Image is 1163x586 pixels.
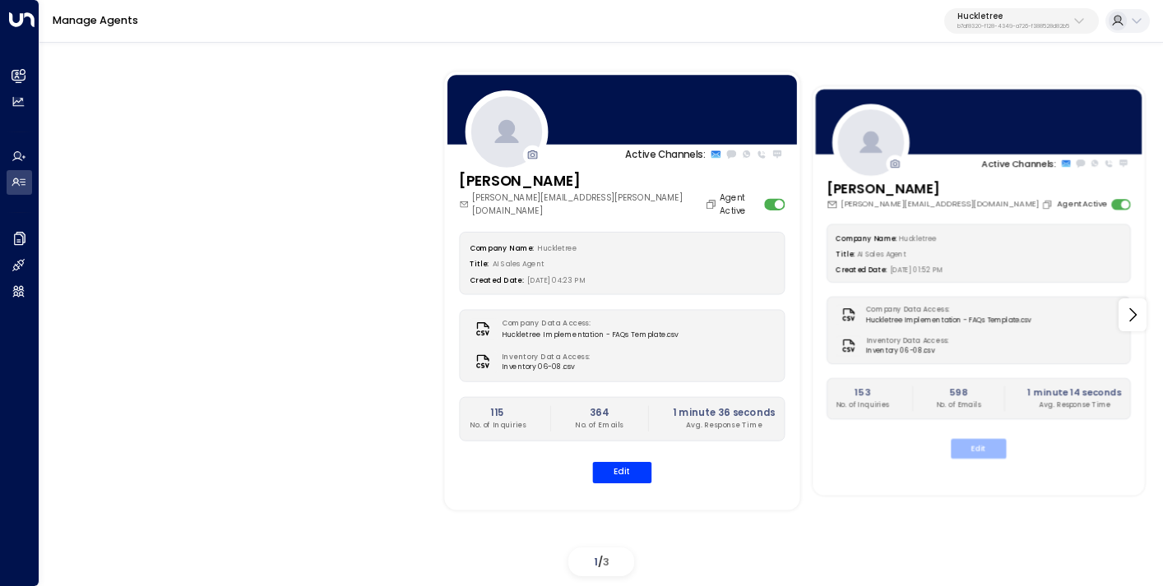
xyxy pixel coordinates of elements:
[470,420,526,431] p: No. of Inquiries
[568,547,634,576] div: /
[1027,399,1120,409] p: Avg. Response Time
[527,275,586,285] span: [DATE] 04:23 PM
[957,12,1069,21] p: Huckletree
[459,192,720,217] div: [PERSON_NAME][EMAIL_ADDRESS][PERSON_NAME][DOMAIN_NAME]
[935,399,980,409] p: No. of Emails
[625,147,705,161] p: Active Channels:
[836,234,896,243] label: Company Name:
[502,329,679,339] span: Huckletree Implementation - FAQs Template.csv
[944,8,1099,35] button: Huckletreeb7af8320-f128-4349-a726-f388528d82b5
[866,346,954,356] span: Inventory 06-08.csv
[827,178,1055,198] h3: [PERSON_NAME]
[836,250,854,259] label: Title:
[857,250,906,259] span: AI Sales Agent
[502,318,673,329] label: Company Data Access:
[459,171,720,192] h3: [PERSON_NAME]
[981,157,1056,170] p: Active Channels:
[899,234,936,243] span: Huckletree
[592,461,651,482] button: Edit
[673,406,775,420] h2: 1 minute 36 seconds
[575,420,623,431] p: No. of Emails
[935,386,980,399] h2: 598
[866,336,948,346] label: Inventory Data Access:
[890,265,943,274] span: [DATE] 01:52 PM
[957,23,1069,30] p: b7af8320-f128-4349-a726-f388528d82b5
[470,242,534,252] label: Company Name:
[836,399,888,409] p: No. of Inquiries
[827,199,1055,210] div: [PERSON_NAME][EMAIL_ADDRESS][DOMAIN_NAME]
[866,305,1026,315] label: Company Data Access:
[1027,386,1120,399] h2: 1 minute 14 seconds
[1041,199,1055,210] button: Copy
[502,352,590,362] label: Inventory Data Access:
[836,265,886,274] label: Created Date:
[470,275,524,285] label: Created Date:
[502,362,595,373] span: Inventory 06-08.csv
[836,386,888,399] h2: 153
[493,259,544,269] span: AI Sales Agent
[470,259,489,269] label: Title:
[1057,199,1106,210] label: Agent Active
[951,438,1006,458] button: Edit
[673,420,775,431] p: Avg. Response Time
[705,198,720,210] button: Copy
[866,315,1031,325] span: Huckletree Implementation - FAQs Template.csv
[537,242,577,252] span: Huckletree
[603,555,609,569] span: 3
[575,406,623,420] h2: 364
[594,555,598,569] span: 1
[53,13,138,27] a: Manage Agents
[470,406,526,420] h2: 115
[720,192,760,217] label: Agent Active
